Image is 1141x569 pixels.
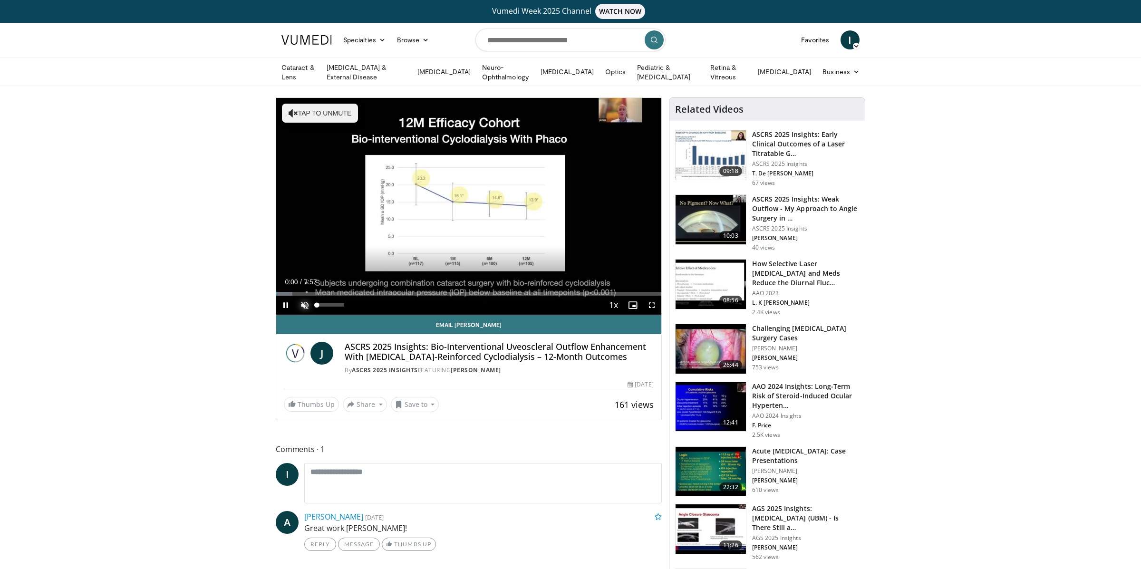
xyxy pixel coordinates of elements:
a: ASCRS 2025 Insights [352,366,418,374]
span: 7:57 [304,278,317,286]
button: Pause [276,296,295,315]
button: Share [343,397,387,412]
h3: ASCRS 2025 Insights: Weak Outflow - My Approach to Angle Surgery in … [752,194,859,223]
img: b8bf30ca-3013-450f-92b0-de11c61660f8.150x105_q85_crop-smart_upscale.jpg [676,130,746,180]
p: [PERSON_NAME] [752,477,859,484]
h4: Related Videos [675,104,744,115]
span: 161 views [615,399,654,410]
a: Thumbs Up [382,538,435,551]
p: [PERSON_NAME] [752,345,859,352]
button: Enable picture-in-picture mode [623,296,642,315]
p: Great work [PERSON_NAME]! [304,522,662,534]
a: I [276,463,299,486]
h3: AGS 2025 Insights: [MEDICAL_DATA] (UBM) - Is There Still a… [752,504,859,532]
span: / [300,278,302,286]
p: T. De [PERSON_NAME] [752,170,859,177]
p: 40 views [752,244,775,251]
a: Favorites [795,30,835,49]
div: Progress Bar [276,292,661,296]
img: VuMedi Logo [281,35,332,45]
img: d1bebadf-5ef8-4c82-bd02-47cdd9740fa5.150x105_q85_crop-smart_upscale.jpg [676,382,746,432]
p: [PERSON_NAME] [752,234,859,242]
p: 610 views [752,486,779,494]
span: 12:41 [719,418,742,427]
a: Reply [304,538,336,551]
span: 22:32 [719,482,742,492]
small: [DATE] [365,513,384,521]
p: 2.4K views [752,309,780,316]
a: [PERSON_NAME] [304,511,363,522]
a: Specialties [338,30,391,49]
p: [PERSON_NAME] [752,354,859,362]
p: AAO 2023 [752,289,859,297]
a: Retina & Vitreous [705,63,752,82]
h4: ASCRS 2025 Insights: Bio-Interventional Uveoscleral Outflow Enhancement With [MEDICAL_DATA]-Reinf... [345,342,654,362]
a: Message [338,538,380,551]
p: 753 views [752,364,779,371]
a: 10:03 ASCRS 2025 Insights: Weak Outflow - My Approach to Angle Surgery in … ASCRS 2025 Insights [... [675,194,859,251]
p: [PERSON_NAME] [752,467,859,475]
img: 420b1191-3861-4d27-8af4-0e92e58098e4.150x105_q85_crop-smart_upscale.jpg [676,260,746,309]
a: [MEDICAL_DATA] [412,62,476,81]
a: Email [PERSON_NAME] [276,315,661,334]
span: 08:56 [719,296,742,305]
h3: ASCRS 2025 Insights: Early Clinical Outcomes of a Laser Titratable G… [752,130,859,158]
a: 22:32 Acute [MEDICAL_DATA]: Case Presentations [PERSON_NAME] [PERSON_NAME] 610 views [675,446,859,497]
span: 10:03 [719,231,742,241]
p: 67 views [752,179,775,187]
p: 2.5K views [752,431,780,439]
a: Pediatric & [MEDICAL_DATA] [631,63,705,82]
a: [PERSON_NAME] [451,366,501,374]
a: [MEDICAL_DATA] [535,62,600,81]
p: L. K [PERSON_NAME] [752,299,859,307]
span: Comments 1 [276,443,662,455]
button: Tap to unmute [282,104,358,123]
span: 11:26 [719,540,742,550]
a: Browse [391,30,435,49]
a: A [276,511,299,534]
div: Volume Level [317,303,344,307]
span: WATCH NOW [595,4,646,19]
a: 09:18 ASCRS 2025 Insights: Early Clinical Outcomes of a Laser Titratable G… ASCRS 2025 Insights T... [675,130,859,187]
h3: Challenging [MEDICAL_DATA] Surgery Cases [752,324,859,343]
a: J [310,342,333,365]
video-js: Video Player [276,98,661,315]
button: Unmute [295,296,314,315]
p: [PERSON_NAME] [752,544,859,551]
p: AGS 2025 Insights [752,534,859,542]
img: c4ee65f2-163e-44d3-aede-e8fb280be1de.150x105_q85_crop-smart_upscale.jpg [676,195,746,244]
a: I [841,30,860,49]
span: 0:00 [285,278,298,286]
a: Cataract & Lens [276,63,321,82]
p: 562 views [752,553,779,561]
a: 08:56 How Selective Laser [MEDICAL_DATA] and Meds Reduce the Diurnal Fluc… AAO 2023 L. K [PERSON_... [675,259,859,316]
a: 11:26 AGS 2025 Insights: [MEDICAL_DATA] (UBM) - Is There Still a… AGS 2025 Insights [PERSON_NAME]... [675,504,859,561]
span: 26:44 [719,360,742,370]
a: Neuro-Ophthalmology [476,63,535,82]
p: AAO 2024 Insights [752,412,859,420]
img: ASCRS 2025 Insights [284,342,307,365]
button: Save to [391,397,439,412]
a: Optics [600,62,631,81]
a: 12:41 AAO 2024 Insights: Long-Term Risk of Steroid-Induced Ocular Hyperten… AAO 2024 Insights F. ... [675,382,859,439]
span: 09:18 [719,166,742,176]
a: Thumbs Up [284,397,339,412]
a: [MEDICAL_DATA] [752,62,817,81]
img: 70667664-86a4-45d1-8ebc-87674d5d23cb.150x105_q85_crop-smart_upscale.jpg [676,447,746,496]
p: ASCRS 2025 Insights [752,160,859,168]
p: ASCRS 2025 Insights [752,225,859,232]
img: 05a6f048-9eed-46a7-93e1-844e43fc910c.150x105_q85_crop-smart_upscale.jpg [676,324,746,374]
a: 26:44 Challenging [MEDICAL_DATA] Surgery Cases [PERSON_NAME] [PERSON_NAME] 753 views [675,324,859,374]
a: Business [817,62,865,81]
div: [DATE] [628,380,653,389]
h3: AAO 2024 Insights: Long-Term Risk of Steroid-Induced Ocular Hyperten… [752,382,859,410]
p: F. Price [752,422,859,429]
h3: Acute [MEDICAL_DATA]: Case Presentations [752,446,859,465]
button: Fullscreen [642,296,661,315]
a: Vumedi Week 2025 ChannelWATCH NOW [283,4,858,19]
input: Search topics, interventions [475,29,666,51]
